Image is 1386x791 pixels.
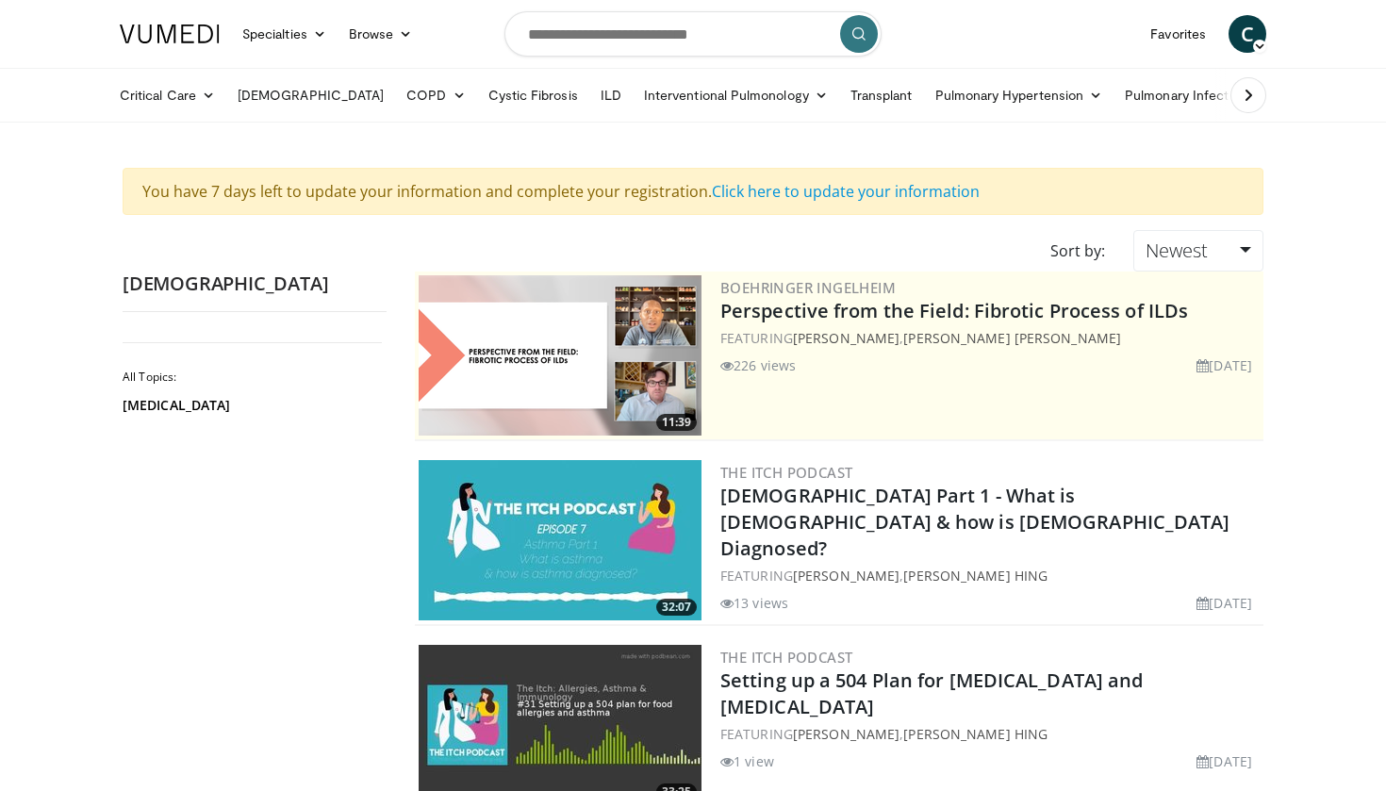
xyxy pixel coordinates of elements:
[123,370,382,385] h2: All Topics:
[656,599,697,616] span: 32:07
[1133,230,1263,272] a: Newest
[123,168,1263,215] div: You have 7 days left to update your information and complete your registration.
[720,724,1260,744] div: FEATURING ,
[793,725,899,743] a: [PERSON_NAME]
[477,76,589,114] a: Cystic Fibrosis
[720,463,852,482] a: THE ITCH PODCAST
[226,76,395,114] a: [DEMOGRAPHIC_DATA]
[720,667,1143,719] a: Setting up a 504 Plan for [MEDICAL_DATA] and [MEDICAL_DATA]
[720,483,1230,561] a: [DEMOGRAPHIC_DATA] Part 1 - What is [DEMOGRAPHIC_DATA] & how is [DEMOGRAPHIC_DATA] Diagnosed?
[589,76,633,114] a: ILD
[793,329,899,347] a: [PERSON_NAME]
[1146,238,1208,263] span: Newest
[1036,230,1119,272] div: Sort by:
[720,593,788,613] li: 13 views
[924,76,1114,114] a: Pulmonary Hypertension
[720,355,796,375] li: 226 views
[903,725,1048,743] a: [PERSON_NAME] Hing
[720,648,852,667] a: THE ITCH PODCAST
[419,275,701,436] a: 11:39
[720,328,1260,348] div: FEATURING ,
[1114,76,1277,114] a: Pulmonary Infection
[720,566,1260,585] div: FEATURING ,
[903,329,1121,347] a: [PERSON_NAME] [PERSON_NAME]
[1196,593,1252,613] li: [DATE]
[419,460,701,620] a: 32:07
[504,11,882,57] input: Search topics, interventions
[839,76,924,114] a: Transplant
[123,272,387,296] h2: [DEMOGRAPHIC_DATA]
[720,751,774,771] li: 1 view
[120,25,220,43] img: VuMedi Logo
[1196,355,1252,375] li: [DATE]
[633,76,839,114] a: Interventional Pulmonology
[338,15,424,53] a: Browse
[712,181,980,202] a: Click here to update your information
[419,275,701,436] img: 0d260a3c-dea8-4d46-9ffd-2859801fb613.png.300x170_q85_crop-smart_upscale.png
[123,396,377,415] a: [MEDICAL_DATA]
[793,567,899,585] a: [PERSON_NAME]
[1196,751,1252,771] li: [DATE]
[108,76,226,114] a: Critical Care
[395,76,476,114] a: COPD
[720,298,1188,323] a: Perspective from the Field: Fibrotic Process of ILDs
[1139,15,1217,53] a: Favorites
[656,414,697,431] span: 11:39
[903,567,1048,585] a: [PERSON_NAME] Hing
[1229,15,1266,53] a: C
[720,278,896,297] a: Boehringer Ingelheim
[231,15,338,53] a: Specialties
[419,460,701,620] img: aa087802-3486-458d-948b-08b402f210fe.300x170_q85_crop-smart_upscale.jpg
